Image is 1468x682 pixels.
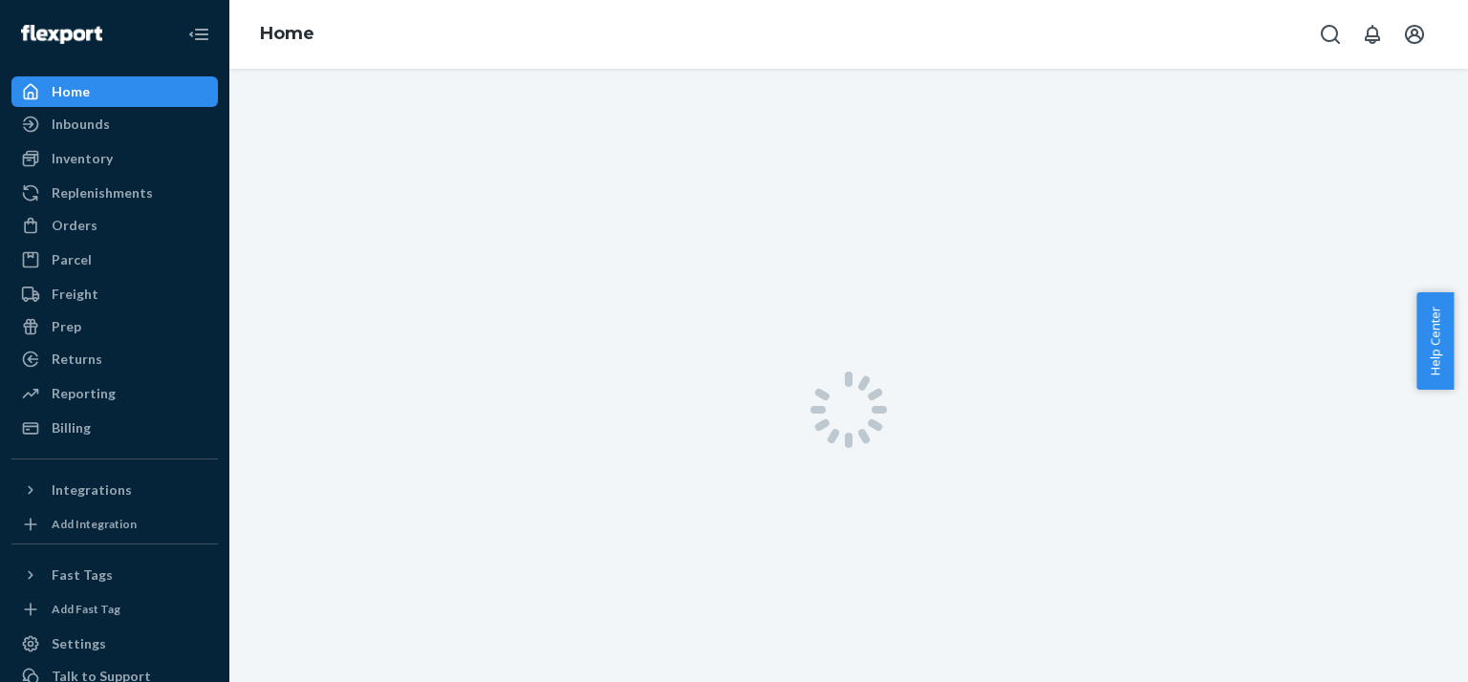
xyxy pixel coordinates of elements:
[52,384,116,403] div: Reporting
[52,115,110,134] div: Inbounds
[52,418,91,437] div: Billing
[52,183,153,202] div: Replenishments
[11,76,218,107] a: Home
[11,560,218,590] button: Fast Tags
[11,109,218,139] a: Inbounds
[11,598,218,621] a: Add Fast Tag
[1353,15,1392,53] button: Open notifications
[52,285,98,304] div: Freight
[11,143,218,174] a: Inventory
[52,149,113,168] div: Inventory
[11,378,218,409] a: Reporting
[11,475,218,505] button: Integrations
[52,480,132,500] div: Integrations
[11,311,218,342] a: Prep
[11,629,218,659] a: Settings
[52,250,92,269] div: Parcel
[52,82,90,101] div: Home
[11,344,218,374] a: Returns
[52,516,137,532] div: Add Integration
[11,178,218,208] a: Replenishments
[52,565,113,585] div: Fast Tags
[245,7,330,62] ol: breadcrumbs
[11,279,218,309] a: Freight
[52,317,81,336] div: Prep
[52,216,97,235] div: Orders
[52,350,102,369] div: Returns
[1311,15,1349,53] button: Open Search Box
[1395,15,1434,53] button: Open account menu
[11,513,218,536] a: Add Integration
[11,413,218,443] a: Billing
[11,210,218,241] a: Orders
[52,634,106,653] div: Settings
[180,15,218,53] button: Close Navigation
[21,25,102,44] img: Flexport logo
[11,245,218,275] a: Parcel
[1416,292,1454,390] button: Help Center
[52,601,120,617] div: Add Fast Tag
[260,23,314,44] a: Home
